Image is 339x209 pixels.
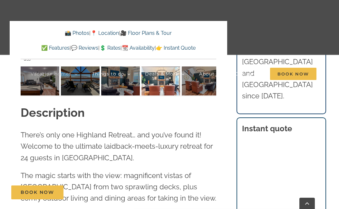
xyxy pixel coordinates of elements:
span: The magic starts with the view: magnificent vistas of [GEOGRAPHIC_DATA] from two sprawling decks,... [21,171,216,202]
span: Things to do [92,72,124,76]
span: There’s only one Highland Retreat… and you’ve found it! Welcome to the ultimate laidback-meets-lu... [21,131,213,162]
span: Book Now [21,190,54,195]
strong: Description [21,106,85,119]
a: 💬 Reviews [71,45,98,51]
span: Contact [235,72,256,76]
a: 💲 Rates [100,45,121,51]
strong: Instant quote [242,124,292,133]
nav: Main Menu Sticky [31,52,316,96]
a: 📆 Availability [122,45,155,51]
a: ✅ Features [41,45,70,51]
a: 🎥 Floor Plans & Tour [120,30,172,36]
span: Deals & More [145,72,179,76]
a: About [199,52,221,96]
a: 📍 Location [91,30,119,36]
a: Things to do [92,52,131,96]
span: Vacation homes [31,72,72,76]
span: Book Now [270,68,316,80]
a: Contact [235,52,256,96]
span: About [199,72,215,76]
a: 👉 Instant Quote [156,45,196,51]
a: Deals & More [145,52,185,96]
a: Vacation homes [31,52,78,96]
a: 📸 Photos [65,30,89,36]
p: | | | | [21,44,216,52]
p: | | [21,29,216,37]
a: Book Now [11,185,63,199]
